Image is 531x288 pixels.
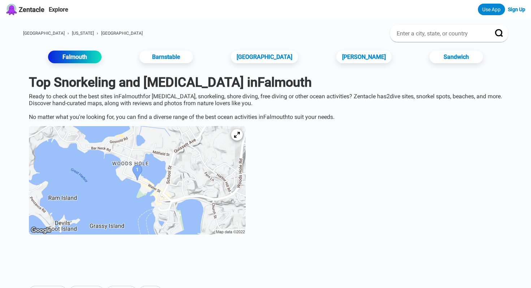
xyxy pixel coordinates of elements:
a: Explore [49,6,68,13]
a: Sign Up [508,7,525,12]
a: Zentacle logoZentacle [6,4,44,15]
a: [GEOGRAPHIC_DATA] [23,31,65,36]
a: Falmouth [48,51,102,63]
a: [GEOGRAPHIC_DATA] [231,51,298,63]
span: › [68,31,69,36]
a: [US_STATE] [72,31,94,36]
a: Use App [478,4,505,15]
img: Falmouth dive site map [29,126,246,235]
input: Enter a city, state, or country [396,30,485,37]
a: Sandwich [429,51,483,63]
img: Zentacle logo [6,4,17,15]
a: [PERSON_NAME] [336,51,392,63]
a: [GEOGRAPHIC_DATA] [101,31,143,36]
a: Falmouth dive site map [23,120,251,242]
a: Barnstable [139,51,193,63]
span: › [97,31,98,36]
div: Ready to check out the best sites in Falmouth for [MEDICAL_DATA], snorkeling, shore diving, free ... [23,93,508,120]
h1: Top Snorkeling and [MEDICAL_DATA] in Falmouth [29,75,502,90]
span: Zentacle [19,6,44,13]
